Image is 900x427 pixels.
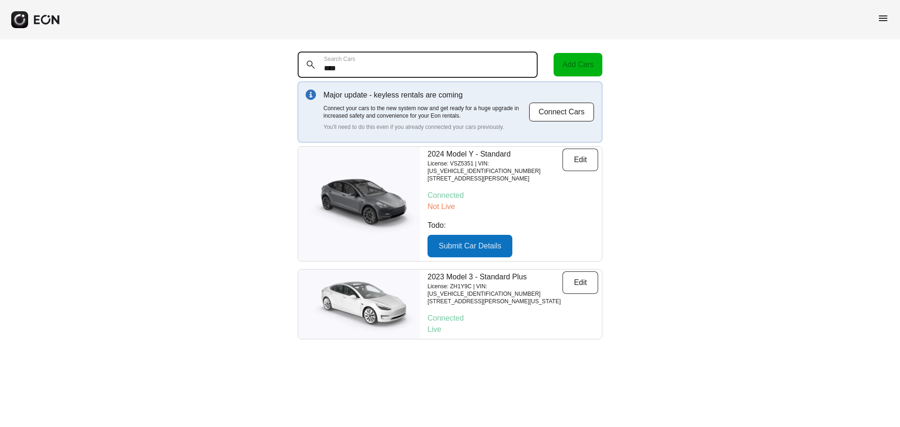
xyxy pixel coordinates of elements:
p: License: ZH1Y9C | VIN: [US_VEHICLE_IDENTIFICATION_NUMBER] [427,283,562,298]
p: 2024 Model Y - Standard [427,149,562,160]
span: menu [877,13,889,24]
img: info [306,90,316,100]
button: Edit [562,149,598,171]
img: car [298,274,420,335]
label: Search Cars [324,55,355,63]
button: Edit [562,271,598,294]
p: License: VSZ5351 | VIN: [US_VEHICLE_IDENTIFICATION_NUMBER] [427,160,562,175]
p: [STREET_ADDRESS][PERSON_NAME][US_STATE] [427,298,562,305]
p: 2023 Model 3 - Standard Plus [427,271,562,283]
p: Todo: [427,220,598,231]
p: Connected [427,190,598,201]
p: [STREET_ADDRESS][PERSON_NAME] [427,175,562,182]
p: Major update - keyless rentals are coming [323,90,529,101]
button: Connect Cars [529,102,594,122]
p: You'll need to do this even if you already connected your cars previously. [323,123,529,131]
p: Connected [427,313,598,324]
p: Live [427,324,598,335]
p: Not Live [427,201,598,212]
img: car [298,173,420,234]
p: Connect your cars to the new system now and get ready for a huge upgrade in increased safety and ... [323,105,529,120]
button: Submit Car Details [427,235,512,257]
